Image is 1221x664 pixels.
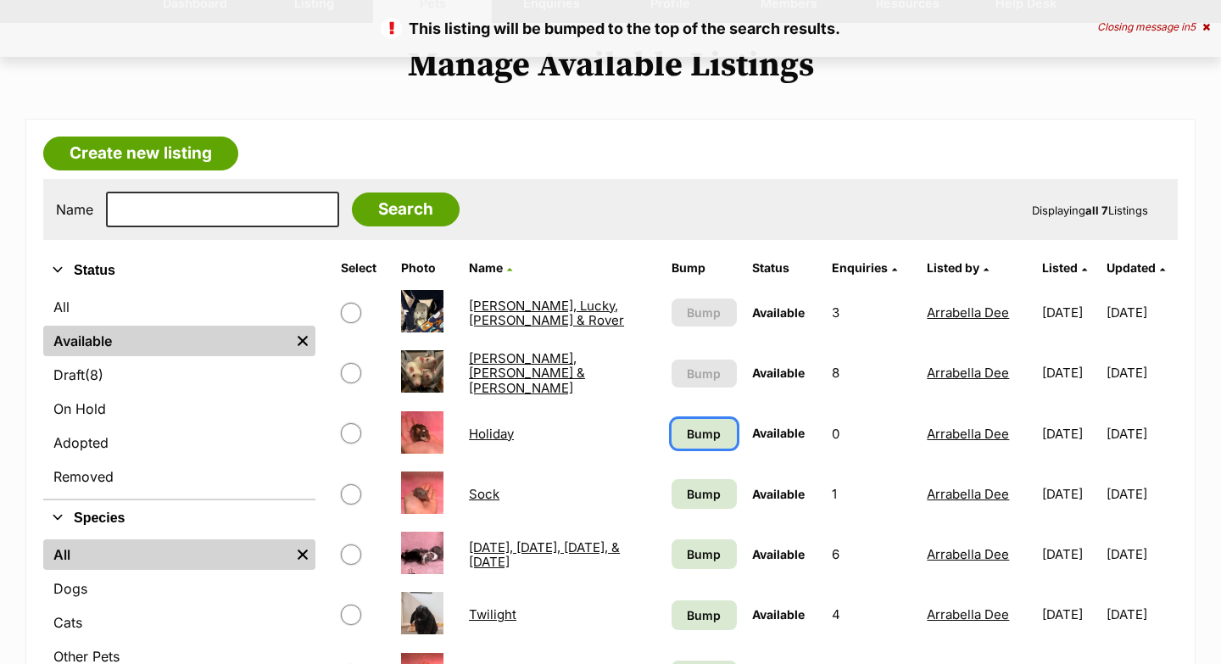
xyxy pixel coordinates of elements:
[469,298,624,328] a: [PERSON_NAME], Lucky, [PERSON_NAME] & Rover
[469,539,620,570] a: [DATE], [DATE], [DATE], & [DATE]
[672,539,736,569] a: Bump
[672,299,736,326] button: Bump
[1035,585,1105,644] td: [DATE]
[469,426,514,442] a: Holiday
[290,326,315,356] a: Remove filter
[752,365,805,380] span: Available
[927,606,1009,622] a: Arrabella Dee
[43,259,315,282] button: Status
[1097,21,1210,33] div: Closing message in
[1190,20,1196,33] span: 5
[825,525,918,583] td: 6
[927,486,1009,502] a: Arrabella Dee
[56,202,93,217] label: Name
[43,360,315,390] a: Draft
[1035,465,1105,523] td: [DATE]
[1107,585,1176,644] td: [DATE]
[1042,260,1087,275] a: Listed
[1107,525,1176,583] td: [DATE]
[672,360,736,388] button: Bump
[43,507,315,529] button: Species
[687,545,721,563] span: Bump
[1085,204,1108,217] strong: all 7
[43,393,315,424] a: On Hold
[43,427,315,458] a: Adopted
[43,326,290,356] a: Available
[832,260,888,275] span: translation missing: en.admin.listings.index.attributes.enquiries
[1042,260,1078,275] span: Listed
[687,485,721,503] span: Bump
[85,365,103,385] span: (8)
[825,405,918,463] td: 0
[927,260,979,275] span: Listed by
[1107,283,1176,342] td: [DATE]
[1107,260,1165,275] a: Updated
[927,546,1009,562] a: Arrabella Dee
[825,343,918,402] td: 8
[927,426,1009,442] a: Arrabella Dee
[752,305,805,320] span: Available
[687,304,721,321] span: Bump
[752,487,805,501] span: Available
[687,606,721,624] span: Bump
[825,283,918,342] td: 3
[43,292,315,322] a: All
[43,137,238,170] a: Create new listing
[927,260,989,275] a: Listed by
[334,254,393,282] th: Select
[752,426,805,440] span: Available
[43,607,315,638] a: Cats
[1032,204,1148,217] span: Displaying Listings
[1035,525,1105,583] td: [DATE]
[745,254,823,282] th: Status
[1035,343,1105,402] td: [DATE]
[469,350,585,396] a: [PERSON_NAME], [PERSON_NAME] & [PERSON_NAME]
[469,260,512,275] a: Name
[687,425,721,443] span: Bump
[927,304,1009,321] a: Arrabella Dee
[43,573,315,604] a: Dogs
[1107,260,1156,275] span: Updated
[672,479,736,509] a: Bump
[43,288,315,499] div: Status
[825,465,918,523] td: 1
[290,539,315,570] a: Remove filter
[672,419,736,449] a: Bump
[43,461,315,492] a: Removed
[752,607,805,622] span: Available
[43,539,290,570] a: All
[1107,465,1176,523] td: [DATE]
[687,365,721,382] span: Bump
[825,585,918,644] td: 4
[1107,343,1176,402] td: [DATE]
[832,260,897,275] a: Enquiries
[469,606,516,622] a: Twilight
[927,365,1009,381] a: Arrabella Dee
[17,17,1204,40] p: This listing will be bumped to the top of the search results.
[1035,283,1105,342] td: [DATE]
[1107,405,1176,463] td: [DATE]
[665,254,743,282] th: Bump
[672,600,736,630] a: Bump
[469,486,499,502] a: Sock
[1035,405,1105,463] td: [DATE]
[394,254,460,282] th: Photo
[469,260,503,275] span: Name
[752,547,805,561] span: Available
[352,193,460,226] input: Search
